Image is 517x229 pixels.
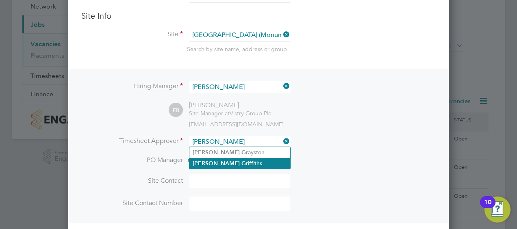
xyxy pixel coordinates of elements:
b: [PERSON_NAME] [193,149,240,156]
h3: Site Info [81,11,436,21]
label: Site Contact Number [81,199,183,207]
label: Site [81,30,183,39]
b: [PERSON_NAME] [193,160,240,167]
button: Open Resource Center, 10 new notifications [484,197,510,223]
label: PO Manager [81,156,183,164]
span: Site Manager at [189,110,230,117]
input: Search for... [189,81,290,93]
span: EB [169,103,183,117]
li: ayston [189,147,290,158]
label: Hiring Manager [81,82,183,91]
div: Vistry Group Plc [189,110,271,117]
div: [PERSON_NAME] [189,101,271,110]
span: Search by site name, address or group [187,45,287,53]
span: n/a [188,156,197,164]
li: iffiths [189,158,290,169]
label: Site Contact [81,177,183,185]
b: Gr [241,149,248,156]
input: Search for... [189,136,290,148]
input: Search for... [189,29,290,41]
label: Timesheet Approver [81,137,183,145]
span: [EMAIL_ADDRESS][DOMAIN_NAME] [189,121,284,128]
div: 10 [484,202,491,213]
b: Gr [241,160,248,167]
